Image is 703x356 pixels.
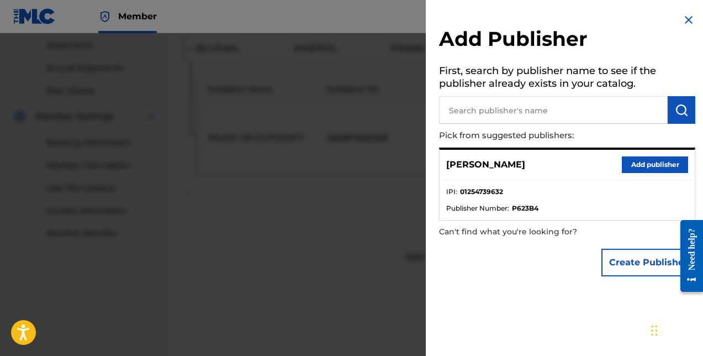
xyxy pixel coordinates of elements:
[439,27,695,55] h2: Add Publisher
[601,249,695,276] button: Create Publisher
[651,314,658,347] div: Drag
[439,96,668,124] input: Search publisher's name
[512,203,538,213] strong: P623B4
[118,10,157,23] span: Member
[446,187,457,197] span: IPI :
[13,8,56,24] img: MLC Logo
[439,61,695,96] h5: First, search by publisher name to see if the publisher already exists in your catalog.
[672,209,703,303] iframe: Resource Center
[98,10,112,23] img: Top Rightsholder
[622,156,688,173] button: Add publisher
[675,103,688,117] img: Search Works
[446,203,509,213] span: Publisher Number :
[446,158,525,171] p: [PERSON_NAME]
[460,187,503,197] strong: 01254739632
[648,303,703,356] iframe: Chat Widget
[439,221,632,243] p: Can't find what you're looking for?
[439,124,632,148] p: Pick from suggested publishers:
